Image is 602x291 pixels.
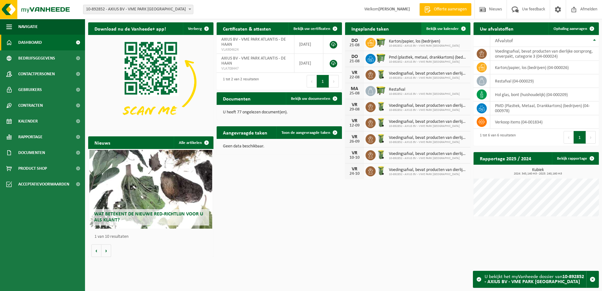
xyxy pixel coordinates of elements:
button: Next [586,131,596,144]
span: Verberg [188,27,202,31]
span: AXIUS BV - VME PARK ATLANTIS - DE HAAN [221,37,286,47]
h2: Download nu de Vanheede+ app! [88,22,172,35]
td: hol glas, bont (huishoudelijk) (04-000209) [490,88,599,101]
div: 10-10 [348,156,361,160]
img: WB-0770-HPE-GN-50 [376,53,386,64]
div: 29-08 [348,107,361,112]
td: karton/papier, los (bedrijven) (04-000026) [490,61,599,74]
span: Afvalstof [495,38,513,43]
td: PMD (Plastiek, Metaal, Drankkartons) (bedrijven) (04-000978) [490,101,599,115]
p: Geen data beschikbaar. [223,144,336,149]
p: 1 van 10 resultaten [94,235,210,239]
span: Documenten [18,145,45,161]
span: Gebruikers [18,82,42,98]
button: Next [329,75,339,88]
a: Bekijk rapportage [552,152,598,165]
span: Wat betekent de nieuwe RED-richtlijn voor u als klant? [94,212,203,223]
div: U bekijkt het myVanheede dossier van [485,271,586,288]
span: Bekijk uw certificaten [293,27,330,31]
span: 10-892852 - AXIUS BV - VME PARK [GEOGRAPHIC_DATA] [389,108,467,112]
span: Bekijk uw documenten [291,97,330,101]
td: [DATE] [294,54,323,73]
img: WB-0140-HPE-GN-50 [376,101,386,112]
span: Voedingsafval, bevat producten van dierlijke oorsprong, onverpakt, categorie 3 [389,119,467,124]
img: WB-1100-HPE-GN-50 [376,85,386,96]
a: Toon de aangevraagde taken [276,126,341,139]
span: 10-892852 - AXIUS BV - VME PARK [GEOGRAPHIC_DATA] [389,173,467,176]
span: Voedingsafval, bevat producten van dierlijke oorsprong, onverpakt, categorie 3 [389,151,467,157]
h2: Nieuws [88,136,116,149]
span: Restafval [389,87,460,92]
span: Voedingsafval, bevat producten van dierlijke oorsprong, onverpakt, categorie 3 [389,71,467,76]
span: Navigatie [18,19,38,35]
div: 22-08 [348,75,361,80]
span: 10-892852 - AXIUS BV - VME PARK [GEOGRAPHIC_DATA] [389,124,467,128]
button: 1 [317,75,329,88]
span: 10-892852 - AXIUS BV - VME PARK [GEOGRAPHIC_DATA] [389,44,460,48]
span: Voedingsafval, bevat producten van dierlijke oorsprong, onverpakt, categorie 3 [389,168,467,173]
img: WB-0140-HPE-GN-50 [376,149,386,160]
div: 1 tot 6 van 6 resultaten [477,130,516,144]
span: Dashboard [18,35,42,50]
span: VLA904624 [221,47,289,52]
a: Bekijk uw kalender [421,22,470,35]
div: 1 tot 2 van 2 resultaten [220,74,259,88]
div: MA [348,86,361,91]
td: [DATE] [294,35,323,54]
div: VR [348,118,361,123]
div: 21-08 [348,59,361,64]
span: Pmd (plastiek, metaal, drankkartons) (bedrijven) [389,55,467,60]
span: Contracten [18,98,43,113]
h2: Ingeplande taken [345,22,395,35]
img: WB-0140-HPE-GN-50 [376,165,386,176]
h2: Uw afvalstoffen [474,22,520,35]
span: Bedrijfsgegevens [18,50,55,66]
span: 2024: 345,140 m3 - 2025: 240,160 m3 [477,172,599,175]
span: Rapportage [18,129,43,145]
span: Kalender [18,113,38,129]
div: 25-08 [348,91,361,96]
a: Alle artikelen [174,136,213,149]
span: 10-892852 - AXIUS BV - VME PARK ATLANTIS - DE HAAN [83,5,193,14]
a: Ophaling aanvragen [548,22,598,35]
td: verkoop items (04-001834) [490,115,599,129]
button: Verberg [183,22,213,35]
span: Offerte aanvragen [432,6,468,13]
span: Contactpersonen [18,66,55,82]
span: 10-892852 - AXIUS BV - VME PARK [GEOGRAPHIC_DATA] [389,76,467,80]
img: Download de VHEPlus App [88,35,213,129]
span: Toon de aangevraagde taken [281,131,330,135]
img: WB-1100-HPE-GN-50 [376,37,386,48]
div: DO [348,38,361,43]
button: Previous [564,131,574,144]
button: 1 [574,131,586,144]
span: Acceptatievoorwaarden [18,176,69,192]
strong: [PERSON_NAME] [378,7,410,12]
button: Volgende [101,244,111,257]
img: WB-0140-HPE-GN-50 [376,133,386,144]
div: 26-09 [348,140,361,144]
div: 21-08 [348,43,361,48]
span: AXIUS BV - VME PARK ATLANTIS - DE HAAN [221,56,286,66]
h2: Aangevraagde taken [217,126,274,139]
span: 10-892852 - AXIUS BV - VME PARK [GEOGRAPHIC_DATA] [389,157,467,160]
div: 24-10 [348,172,361,176]
span: 10-892852 - AXIUS BV - VME PARK [GEOGRAPHIC_DATA] [389,140,467,144]
span: Voedingsafval, bevat producten van dierlijke oorsprong, onverpakt, categorie 3 [389,135,467,140]
div: VR [348,151,361,156]
div: VR [348,167,361,172]
button: Previous [307,75,317,88]
h2: Documenten [217,92,257,105]
div: VR [348,70,361,75]
button: Vorige [91,244,101,257]
a: Bekijk uw documenten [286,92,341,105]
span: Ophaling aanvragen [554,27,587,31]
div: VR [348,134,361,140]
div: DO [348,54,361,59]
span: Voedingsafval, bevat producten van dierlijke oorsprong, onverpakt, categorie 3 [389,103,467,108]
span: Karton/papier, los (bedrijven) [389,39,460,44]
span: 10-892852 - AXIUS BV - VME PARK [GEOGRAPHIC_DATA] [389,60,467,64]
h3: Kubiek [477,168,599,175]
td: voedingsafval, bevat producten van dierlijke oorsprong, onverpakt, categorie 3 (04-000024) [490,47,599,61]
